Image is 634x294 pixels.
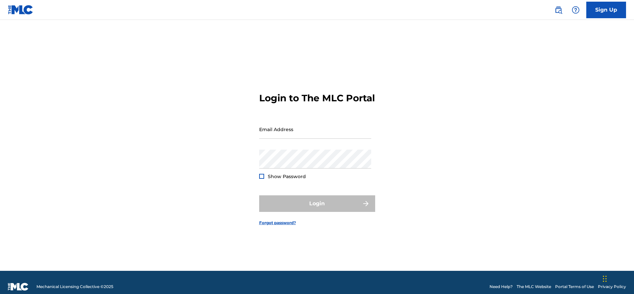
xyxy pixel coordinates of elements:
[490,284,513,290] a: Need Help?
[259,220,296,226] a: Forgot password?
[572,6,580,14] img: help
[586,2,626,18] a: Sign Up
[268,173,306,179] span: Show Password
[598,284,626,290] a: Privacy Policy
[555,284,594,290] a: Portal Terms of Use
[8,5,33,15] img: MLC Logo
[36,284,113,290] span: Mechanical Licensing Collective © 2025
[552,3,565,17] a: Public Search
[8,283,29,291] img: logo
[554,6,562,14] img: search
[603,269,607,289] div: Drag
[569,3,582,17] div: Help
[259,92,375,104] h3: Login to The MLC Portal
[517,284,551,290] a: The MLC Website
[601,262,634,294] iframe: Chat Widget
